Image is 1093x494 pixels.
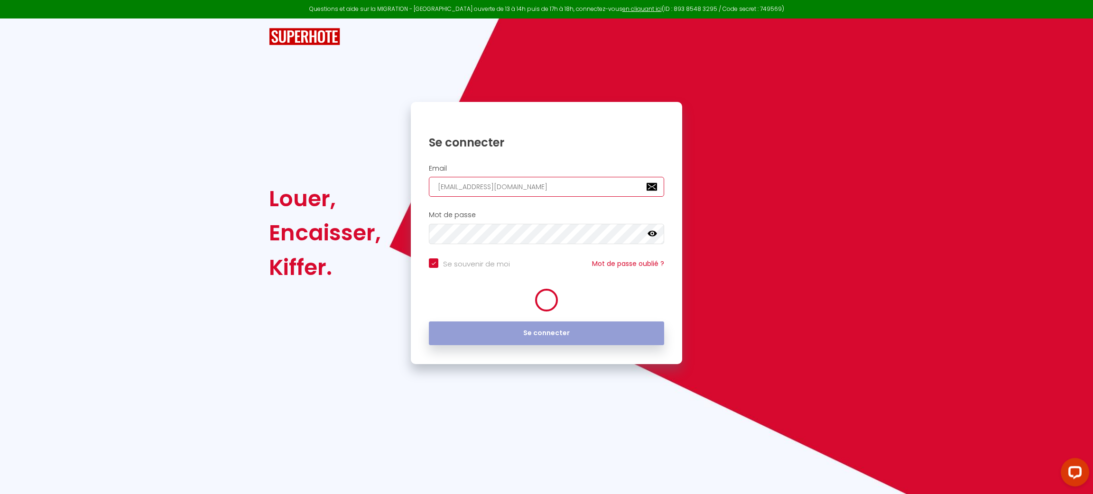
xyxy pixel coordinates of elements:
[622,5,662,13] a: en cliquant ici
[429,321,664,345] button: Se connecter
[429,135,664,150] h1: Se connecter
[429,211,664,219] h2: Mot de passe
[269,250,381,284] div: Kiffer.
[429,177,664,197] input: Ton Email
[269,28,340,46] img: SuperHote logo
[269,216,381,250] div: Encaisser,
[429,165,664,173] h2: Email
[592,259,664,268] a: Mot de passe oublié ?
[1053,454,1093,494] iframe: LiveChat chat widget
[269,182,381,216] div: Louer,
